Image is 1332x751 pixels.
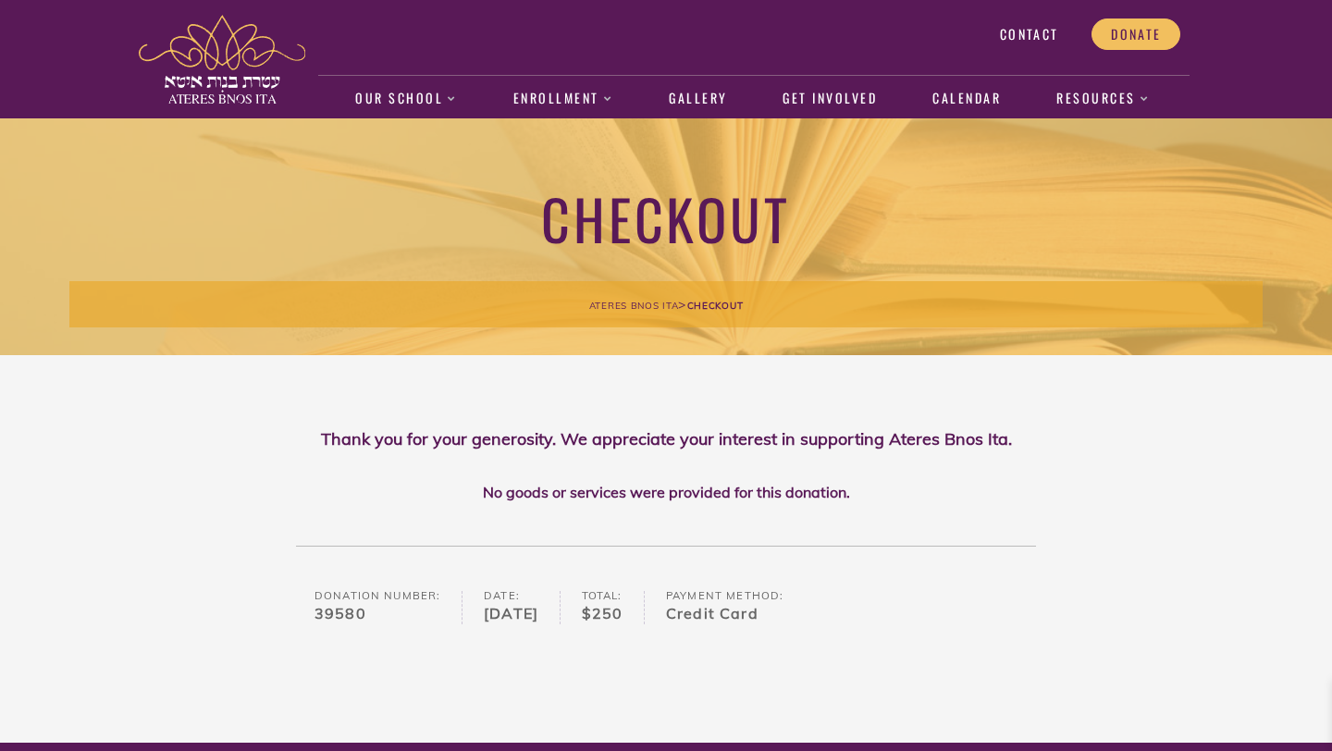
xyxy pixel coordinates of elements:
[980,18,1078,50] a: Contact
[589,300,679,312] span: Ateres Bnos Ita
[923,78,1011,120] a: Calendar
[582,604,592,622] span: $
[503,78,623,120] a: Enrollment
[296,462,1036,501] h5: No goods or services were provided for this donation.
[484,591,561,623] li: Date:
[296,429,1036,449] h4: Thank you for your generosity. We appreciate your interest in supporting Ateres Bnos Ita.
[1047,78,1160,120] a: Resources
[666,602,783,624] strong: Credit Card
[660,78,737,120] a: Gallery
[687,300,744,312] span: Checkout
[314,591,462,623] li: Donation Number:
[666,591,805,623] li: Payment Method:
[582,604,623,622] bdi: 250
[1091,18,1180,50] a: Donate
[346,78,467,120] a: Our School
[582,591,645,623] li: Total:
[69,183,1263,252] h1: Checkout
[139,15,305,104] img: ateres
[1111,26,1161,43] span: Donate
[1000,26,1058,43] span: Contact
[773,78,887,120] a: Get Involved
[69,281,1263,327] div: >
[314,602,440,624] strong: 39580
[484,602,538,624] strong: [DATE]
[589,296,679,313] a: Ateres Bnos Ita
